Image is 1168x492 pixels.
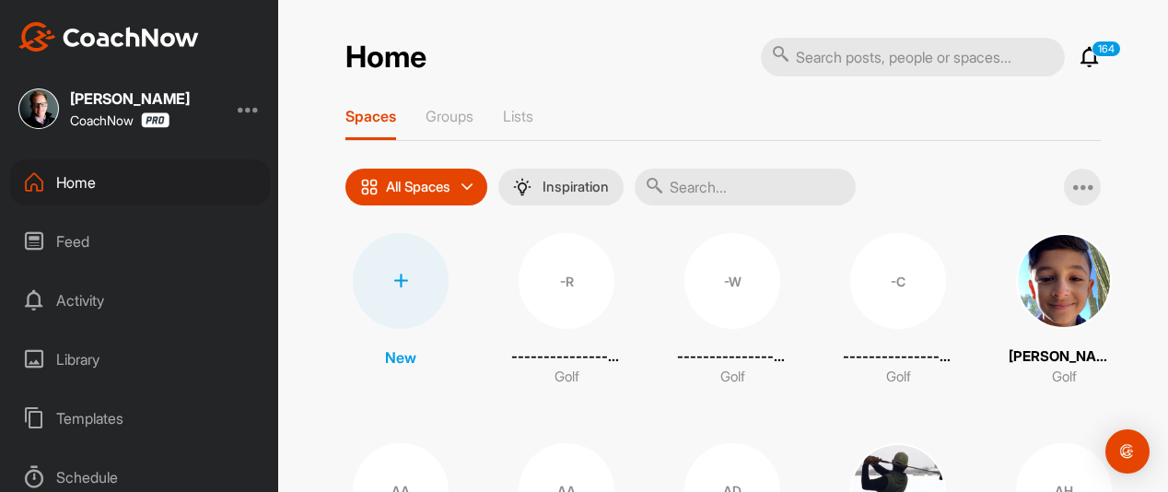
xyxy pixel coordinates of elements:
p: Golf [720,367,745,388]
p: Lists [503,107,533,125]
div: Home [10,159,270,205]
input: Search posts, people or spaces... [761,38,1065,76]
p: Golf [886,367,911,388]
img: icon [360,178,379,196]
p: New [385,346,416,369]
p: Groups [426,107,473,125]
div: CoachNow [70,112,169,128]
a: -W----------------------------- Contact Imported: NAME : [PERSON_NAME]Golf [677,233,788,388]
div: Templates [10,395,270,441]
p: Golf [1052,367,1077,388]
a: -C----------------------------- Contact Imported: NAME : [PERSON_NAME]Golf [843,233,953,388]
p: 164 [1092,41,1121,57]
p: ----------------------------- Contact Imported: NAME : [PERSON_NAME] [843,346,953,368]
input: Search... [635,169,856,205]
p: ----------------------------- Contact Imported: NAME : [PERSON_NAME] [511,346,622,368]
img: menuIcon [513,178,531,196]
div: Library [10,336,270,382]
a: -R----------------------------- Contact Imported: NAME : [PERSON_NAME]Golf [511,233,622,388]
p: Golf [555,367,579,388]
img: CoachNow [18,22,199,52]
div: Activity [10,277,270,323]
p: Spaces [345,107,396,125]
p: All Spaces [386,180,450,194]
div: -C [850,233,946,329]
div: -W [684,233,780,329]
p: [PERSON_NAME] [1009,346,1119,368]
p: ----------------------------- Contact Imported: NAME : [PERSON_NAME] [677,346,788,368]
p: Inspiration [543,180,609,194]
img: square_20b62fea31acd0f213c23be39da22987.jpg [18,88,59,129]
div: Feed [10,218,270,264]
div: -R [519,233,614,329]
img: CoachNow Pro [141,112,169,128]
h2: Home [345,40,426,76]
a: [PERSON_NAME]Golf [1009,233,1119,388]
div: Open Intercom Messenger [1105,429,1150,474]
div: [PERSON_NAME] [70,91,190,106]
img: square_0ce735a71d926ee92ec62a843deabb63.jpg [1016,233,1112,329]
